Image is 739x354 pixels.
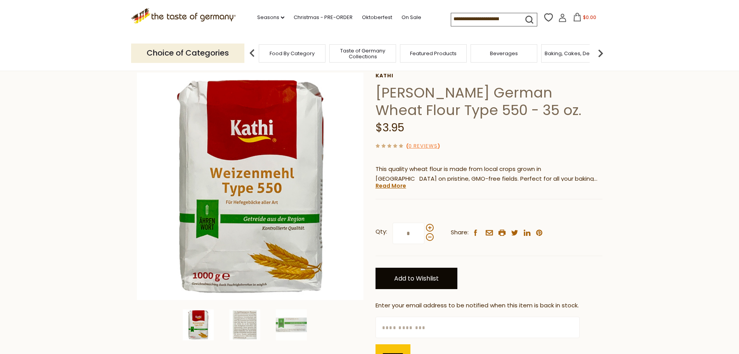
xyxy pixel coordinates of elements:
a: On Sale [402,13,421,22]
span: $0.00 [583,14,596,21]
strong: Qty: [376,227,387,237]
img: Kathi German Wheat Flour Type 550 - 35 oz. [137,73,364,300]
input: Qty: [393,223,424,244]
span: $3.95 [376,120,404,135]
button: $0.00 [568,13,601,24]
img: Kathi German Wheat Flour Type 550 - 35 oz. [229,309,260,340]
a: Featured Products [410,51,457,56]
span: This quality wheat flour is made from local crops grown in [GEOGRAPHIC_DATA] on pristine, GMO-fre... [376,165,597,212]
a: Seasons [257,13,284,22]
a: 0 Reviews [408,142,438,150]
span: ( ) [406,142,440,150]
a: Baking, Cakes, Desserts [545,51,605,56]
a: Read More [376,182,406,190]
a: Kathi [376,73,602,79]
a: Oktoberfest [362,13,392,22]
img: next arrow [593,45,608,61]
a: Add to Wishlist [376,268,457,289]
img: Kathi German Wheat Flour Type 550 - 35 oz. [276,309,307,340]
span: Share: [451,228,469,237]
a: Food By Category [270,51,315,56]
img: Kathi German Wheat Flour Type 550 - 35 oz. [183,309,214,340]
a: Taste of Germany Collections [332,48,394,59]
p: Choice of Categories [131,44,244,63]
h1: [PERSON_NAME] German Wheat Flour Type 550 - 35 oz. [376,84,602,119]
a: Christmas - PRE-ORDER [294,13,353,22]
a: Beverages [490,51,518,56]
img: previous arrow [244,45,260,61]
div: Enter your email address to be notified when this item is back in stock. [376,301,602,310]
